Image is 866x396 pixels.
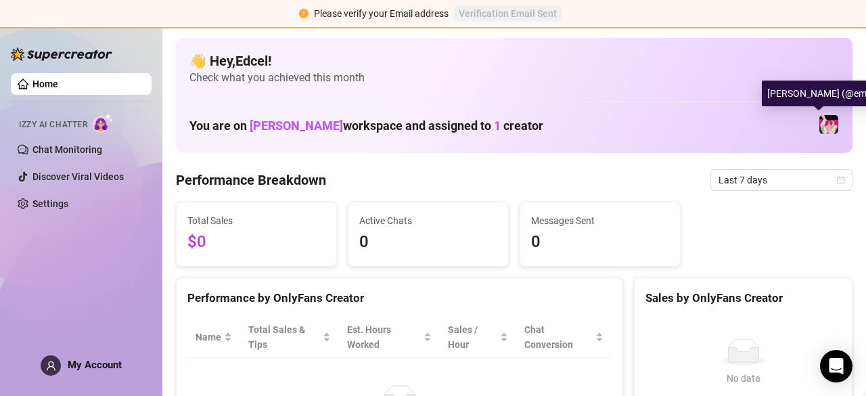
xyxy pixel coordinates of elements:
[440,317,516,358] th: Sales / Hour
[32,144,102,155] a: Chat Monitoring
[359,229,497,255] span: 0
[531,213,669,228] span: Messages Sent
[240,317,339,358] th: Total Sales & Tips
[176,171,326,190] h4: Performance Breakdown
[11,47,112,61] img: logo-BBDzfeDw.svg
[359,213,497,228] span: Active Chats
[494,118,501,133] span: 1
[820,350,852,382] div: Open Intercom Messenger
[524,322,593,352] span: Chat Conversion
[516,317,612,358] th: Chat Conversion
[187,317,240,358] th: Name
[645,289,841,307] div: Sales by OnlyFans Creator
[347,322,420,352] div: Est. Hours Worked
[93,113,114,133] img: AI Chatter
[32,79,58,89] a: Home
[187,229,325,255] span: $0
[32,198,68,209] a: Settings
[32,171,124,182] a: Discover Viral Videos
[819,115,838,134] img: emopink69
[68,359,122,371] span: My Account
[299,9,309,18] span: exclamation-circle
[196,330,221,345] span: Name
[189,70,839,85] span: Check what you achieved this month
[189,118,543,133] h1: You are on workspace and assigned to creator
[189,51,839,70] h4: 👋 Hey, Edcel !
[248,322,320,352] span: Total Sales & Tips
[837,176,845,184] span: calendar
[187,213,325,228] span: Total Sales
[651,371,836,386] div: No data
[531,229,669,255] span: 0
[454,5,562,22] button: Verification Email Sent
[46,361,56,371] span: user
[314,6,449,21] div: Please verify your Email address
[19,118,87,131] span: Izzy AI Chatter
[250,118,343,133] span: [PERSON_NAME]
[719,170,844,190] span: Last 7 days
[187,289,612,307] div: Performance by OnlyFans Creator
[448,322,497,352] span: Sales / Hour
